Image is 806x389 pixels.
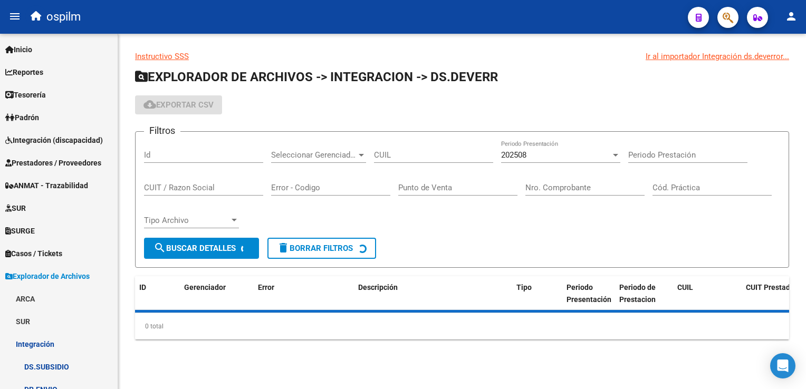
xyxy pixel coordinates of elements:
span: Padrón [5,112,39,123]
span: Buscar Detalles [153,244,236,253]
span: Periodo Presentación [567,283,611,304]
datatable-header-cell: CUIL [673,276,742,311]
span: Tesorería [5,89,46,101]
span: Tipo [516,283,532,291]
span: CUIL [677,283,693,291]
datatable-header-cell: Tipo [512,276,562,311]
h3: Filtros [144,123,180,138]
div: Ir al importador Integración ds.deverror... [646,51,789,62]
a: Instructivo SSS [135,52,189,61]
span: ospilm [46,5,81,28]
datatable-header-cell: Periodo de Prestacion [615,276,673,311]
datatable-header-cell: Gerenciador [180,276,254,311]
span: ID [139,283,146,291]
span: SUR [5,202,26,214]
span: CUIT Prestador [746,283,797,291]
mat-icon: search [153,241,166,254]
datatable-header-cell: Error [254,276,354,311]
mat-icon: person [785,10,798,23]
span: Casos / Tickets [5,248,62,259]
span: Error [258,283,274,291]
span: ANMAT - Trazabilidad [5,180,88,191]
span: Periodo de Prestacion [619,283,656,304]
span: Gerenciador [184,283,226,291]
button: Buscar Detalles [144,238,259,259]
div: 0 total [135,313,789,339]
span: 202508 [501,150,526,160]
datatable-header-cell: Periodo Presentación [562,276,615,311]
div: Open Intercom Messenger [770,353,795,378]
span: Inicio [5,44,32,55]
mat-icon: menu [8,10,21,23]
datatable-header-cell: Descripción [354,276,512,311]
span: Prestadores / Proveedores [5,157,101,169]
mat-icon: cloud_download [143,98,156,111]
span: Borrar Filtros [277,244,353,253]
span: EXPLORADOR DE ARCHIVOS -> INTEGRACION -> DS.DEVERR [135,70,498,84]
button: Borrar Filtros [267,238,376,259]
span: Tipo Archivo [144,216,229,225]
span: SURGE [5,225,35,237]
button: Exportar CSV [135,95,222,114]
datatable-header-cell: ID [135,276,180,311]
span: Exportar CSV [143,100,214,110]
span: Seleccionar Gerenciador [271,150,357,160]
span: Integración (discapacidad) [5,134,103,146]
span: Descripción [358,283,398,291]
span: Reportes [5,66,43,78]
span: Explorador de Archivos [5,270,90,282]
mat-icon: delete [277,241,290,254]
